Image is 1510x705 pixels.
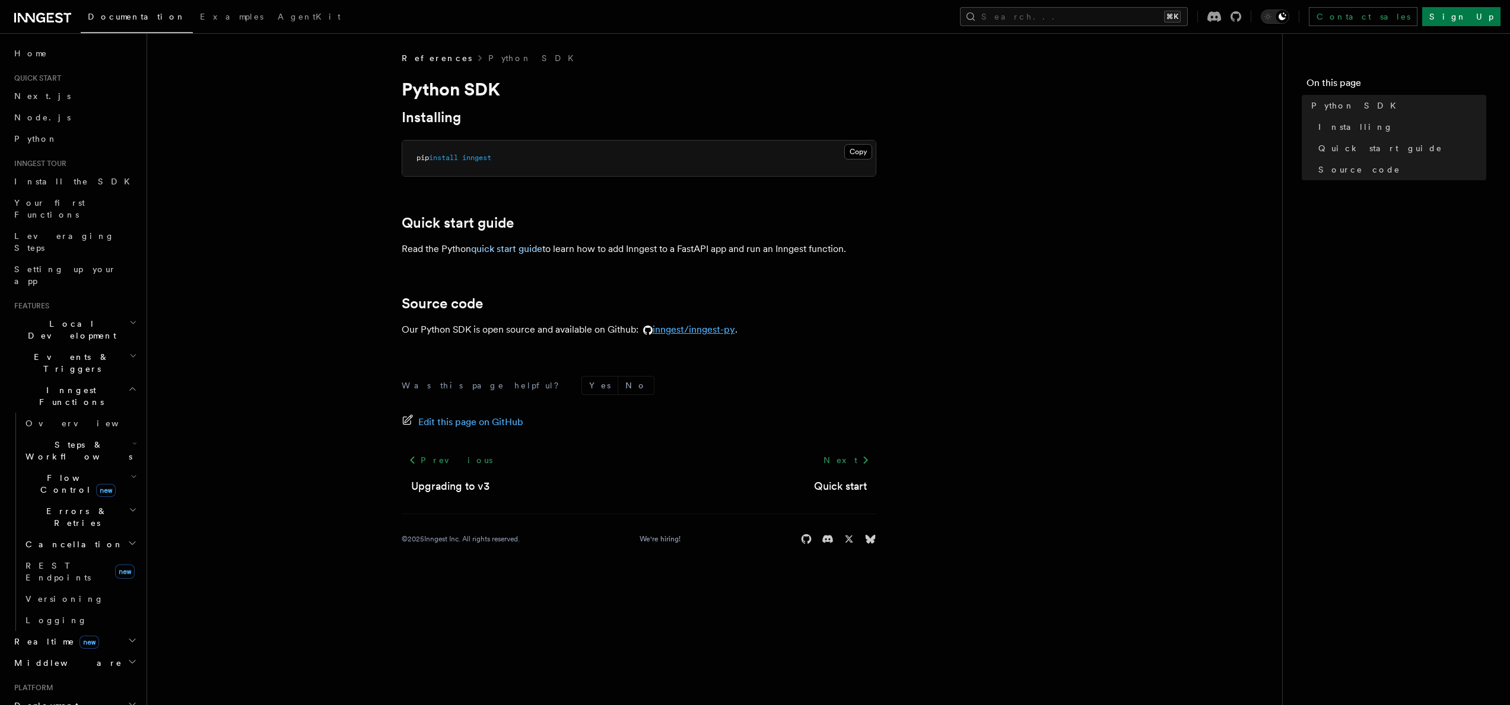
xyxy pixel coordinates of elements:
span: AgentKit [278,12,341,21]
kbd: ⌘K [1164,11,1181,23]
a: Installing [402,109,461,126]
span: Installing [1318,121,1393,133]
a: Node.js [9,107,139,128]
span: Inngest tour [9,159,66,168]
button: Inngest Functions [9,379,139,413]
button: Events & Triggers [9,346,139,379]
a: quick start guide [471,243,542,254]
a: Quick start [814,478,867,495]
span: Logging [26,615,87,625]
button: No [618,377,654,394]
button: Middleware [9,652,139,674]
span: Node.js [14,113,71,122]
button: Copy [844,144,872,159]
p: Read the Python to learn how to add Inngest to a FastAPI app and run an Inngest function. [402,241,876,257]
span: Errors & Retries [21,505,129,529]
a: Leveraging Steps [9,225,139,259]
span: Flow Control [21,472,131,496]
button: Toggle dark mode [1261,9,1289,24]
span: Middleware [9,657,122,669]
span: Cancellation [21,538,123,550]
span: Inngest Functions [9,384,128,408]
button: Search...⌘K [960,7,1188,26]
span: Edit this page on GitHub [418,414,523,430]
button: Yes [582,377,618,394]
a: Previous [402,449,500,471]
button: Local Development [9,313,139,346]
a: Python [9,128,139,149]
span: Quick start guide [1318,142,1442,154]
span: Next.js [14,91,71,101]
a: Your first Functions [9,192,139,225]
div: Inngest Functions [9,413,139,631]
span: inngest [462,154,491,162]
a: Source code [1314,159,1486,180]
a: Next [816,449,876,471]
span: Source code [1318,164,1400,176]
span: Leveraging Steps [14,231,115,253]
button: Steps & Workflows [21,434,139,467]
a: Home [9,43,139,64]
a: REST Endpointsnew [21,555,139,588]
span: new [115,564,135,579]
button: Flow Controlnew [21,467,139,500]
h4: On this page [1306,76,1486,95]
a: Source code [402,295,483,312]
a: Installing [1314,116,1486,138]
span: Versioning [26,594,104,604]
a: Quick start guide [402,215,514,231]
a: Documentation [81,4,193,33]
p: Was this page helpful? [402,379,567,391]
a: Next.js [9,85,139,107]
a: Overview [21,413,139,434]
span: Overview [26,419,148,428]
a: We're hiring! [640,534,681,544]
a: Python SDK [1306,95,1486,116]
span: REST Endpoints [26,561,91,582]
a: inngest/inngest-py [638,324,735,335]
button: Realtimenew [9,631,139,652]
span: pip [417,154,429,162]
a: Upgrading to v3 [411,478,489,495]
span: Platform [9,683,53,693]
span: Python SDK [1311,100,1403,111]
button: Errors & Retries [21,500,139,534]
a: Examples [193,4,271,32]
a: Edit this page on GitHub [402,414,523,430]
a: Quick start guide [1314,138,1486,159]
a: Setting up your app [9,259,139,292]
a: Logging [21,610,139,631]
a: AgentKit [271,4,348,32]
span: Install the SDK [14,177,137,186]
span: Realtime [9,636,99,647]
span: Features [9,301,49,311]
span: References [402,52,472,64]
p: Our Python SDK is open source and available on Github: . [402,321,876,338]
a: Install the SDK [9,171,139,192]
span: install [429,154,458,162]
span: Home [14,47,47,59]
span: Local Development [9,318,129,342]
span: Events & Triggers [9,351,129,375]
a: Contact sales [1309,7,1417,26]
span: Your first Functions [14,198,85,219]
button: Cancellation [21,534,139,555]
a: Versioning [21,588,139,610]
div: © 2025 Inngest Inc. All rights reserved. [402,534,520,544]
span: Quick start [9,74,61,83]
h1: Python SDK [402,78,876,100]
a: Python SDK [488,52,581,64]
a: Sign Up [1422,7,1501,26]
span: new [96,484,116,497]
span: new [80,636,99,649]
span: Examples [200,12,263,21]
span: Steps & Workflows [21,439,132,462]
span: Python [14,134,58,143]
span: Documentation [88,12,186,21]
span: Setting up your app [14,264,116,286]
